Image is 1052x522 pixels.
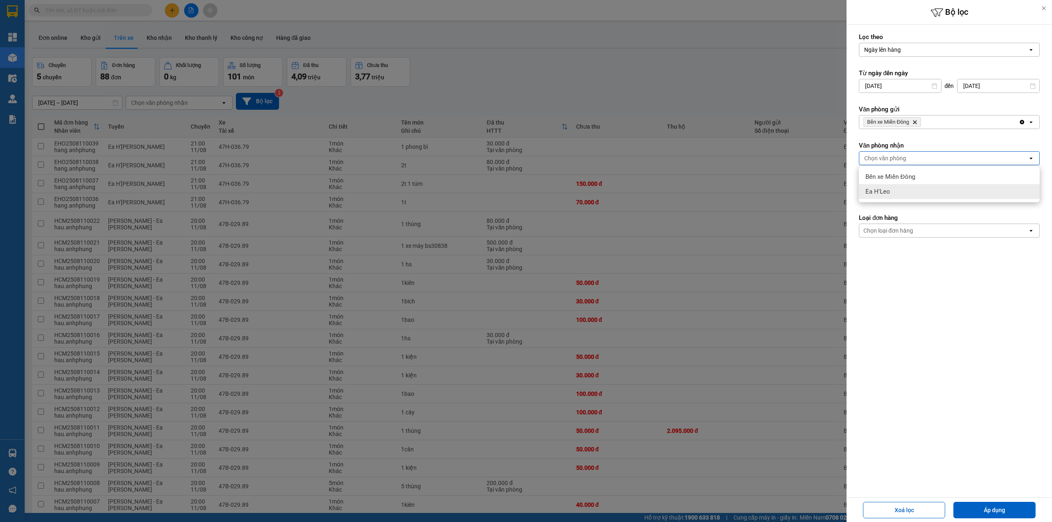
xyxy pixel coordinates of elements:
[859,69,1040,77] label: Từ ngày đến ngày
[863,117,921,127] span: Bến xe Miền Đông, close by backspace
[1028,46,1034,53] svg: open
[953,502,1036,518] button: Áp dụng
[1019,119,1025,125] svg: Clear all
[863,226,913,235] div: Chọn loại đơn hàng
[859,33,1040,41] label: Lọc theo
[1028,119,1034,125] svg: open
[859,141,1040,150] label: Văn phòng nhận
[945,82,954,90] span: đến
[847,6,1052,19] h6: Bộ lọc
[923,118,923,126] input: Selected Bến xe Miền Đông.
[865,187,890,196] span: Ea H'Leo
[865,173,915,181] span: Bến xe Miền Đông
[1028,227,1034,234] svg: open
[859,166,1040,202] ul: Menu
[863,502,945,518] button: Xoá lọc
[859,79,941,92] input: Select a date.
[864,154,906,162] div: Chọn văn phòng
[912,120,917,125] svg: Delete
[902,46,902,54] input: Selected Ngày lên hàng.
[859,105,1040,113] label: Văn phòng gửi
[1028,155,1034,162] svg: open
[867,119,909,125] span: Bến xe Miền Đông
[957,79,1039,92] input: Select a date.
[864,46,901,54] div: Ngày lên hàng
[859,214,1040,222] label: Loại đơn hàng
